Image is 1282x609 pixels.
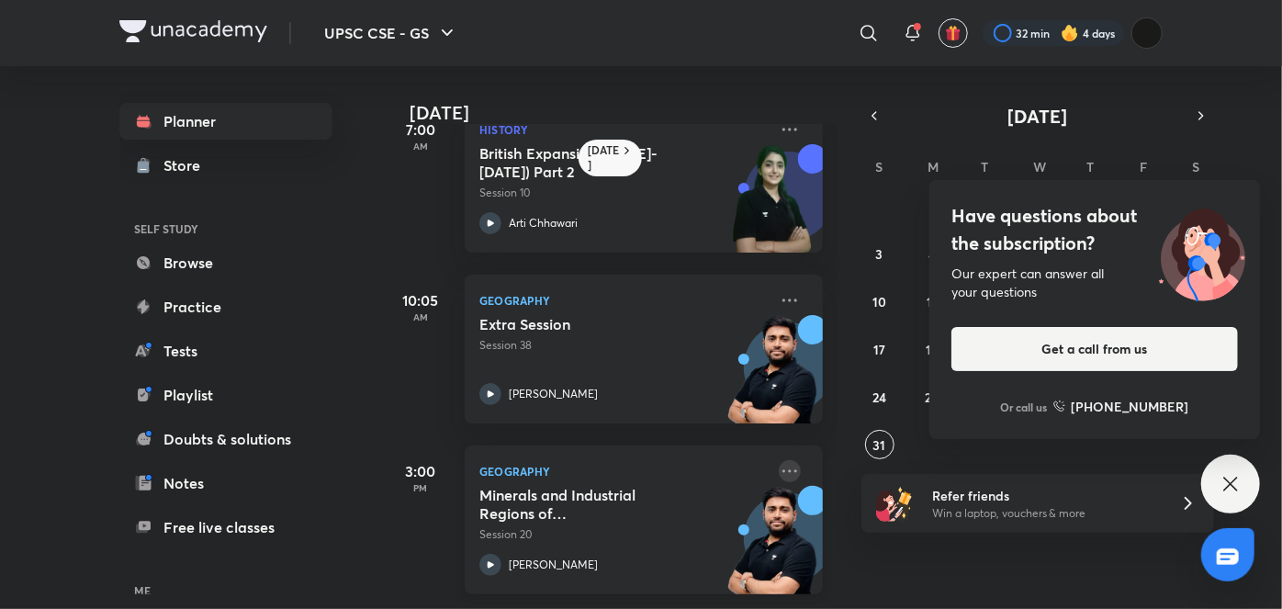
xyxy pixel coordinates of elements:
[887,103,1188,129] button: [DATE]
[917,239,947,268] button: August 4, 2025
[313,15,469,51] button: UPSC CSE - GS
[384,141,457,152] p: AM
[410,102,841,124] h4: [DATE]
[982,158,989,175] abbr: Tuesday
[119,575,332,606] h6: ME
[119,288,332,325] a: Practice
[1053,397,1189,416] a: [PHONE_NUMBER]
[927,293,938,310] abbr: August 11, 2025
[917,382,947,412] button: August 25, 2025
[926,341,939,358] abbr: August 18, 2025
[1140,158,1147,175] abbr: Friday
[479,289,768,311] p: Geography
[479,118,768,141] p: History
[873,341,885,358] abbr: August 17, 2025
[876,158,883,175] abbr: Sunday
[509,557,598,573] p: [PERSON_NAME]
[384,460,457,482] h5: 3:00
[1131,17,1163,49] img: Vidhi dubey
[479,337,768,354] p: Session 38
[928,158,939,175] abbr: Monday
[479,486,708,523] h5: Minerals and Industrial Regions of India - I
[932,486,1158,505] h6: Refer friends
[479,460,768,482] p: Geography
[865,239,894,268] button: August 3, 2025
[163,154,211,176] div: Store
[722,315,823,442] img: unacademy
[479,185,768,201] p: Session 10
[951,327,1238,371] button: Get a call from us
[509,215,578,231] p: Arti Chhawari
[1144,202,1260,301] img: ttu_illustration_new.svg
[917,334,947,364] button: August 18, 2025
[722,144,823,271] img: unacademy
[1033,158,1046,175] abbr: Wednesday
[119,333,332,369] a: Tests
[1001,399,1048,415] p: Or call us
[1086,158,1094,175] abbr: Thursday
[479,315,708,333] h5: Extra Session
[1061,24,1079,42] img: streak
[876,245,883,263] abbr: August 3, 2025
[951,265,1238,301] div: Our expert can answer all your questions
[865,287,894,316] button: August 10, 2025
[865,382,894,412] button: August 24, 2025
[873,436,886,454] abbr: August 31, 2025
[119,147,332,184] a: Store
[872,293,886,310] abbr: August 10, 2025
[872,389,886,406] abbr: August 24, 2025
[1008,104,1068,129] span: [DATE]
[932,505,1158,522] p: Win a laptop, vouchers & more
[384,482,457,493] p: PM
[119,20,267,42] img: Company Logo
[119,421,332,457] a: Doubts & solutions
[1192,158,1199,175] abbr: Saturday
[876,485,913,522] img: referral
[951,202,1238,257] h4: Have questions about the subscription?
[384,118,457,141] h5: 7:00
[945,25,961,41] img: avatar
[479,144,708,181] h5: British Expansion (1757- 1857) Part 2
[119,103,332,140] a: Planner
[119,377,332,413] a: Playlist
[384,289,457,311] h5: 10:05
[509,386,598,402] p: [PERSON_NAME]
[119,20,267,47] a: Company Logo
[119,244,332,281] a: Browse
[865,430,894,459] button: August 31, 2025
[588,143,620,173] h6: [DATE]
[917,287,947,316] button: August 11, 2025
[865,334,894,364] button: August 17, 2025
[119,509,332,546] a: Free live classes
[1072,397,1189,416] h6: [PHONE_NUMBER]
[384,311,457,322] p: AM
[119,213,332,244] h6: SELF STUDY
[119,465,332,502] a: Notes
[479,526,768,543] p: Session 20
[939,18,968,48] button: avatar
[926,389,939,406] abbr: August 25, 2025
